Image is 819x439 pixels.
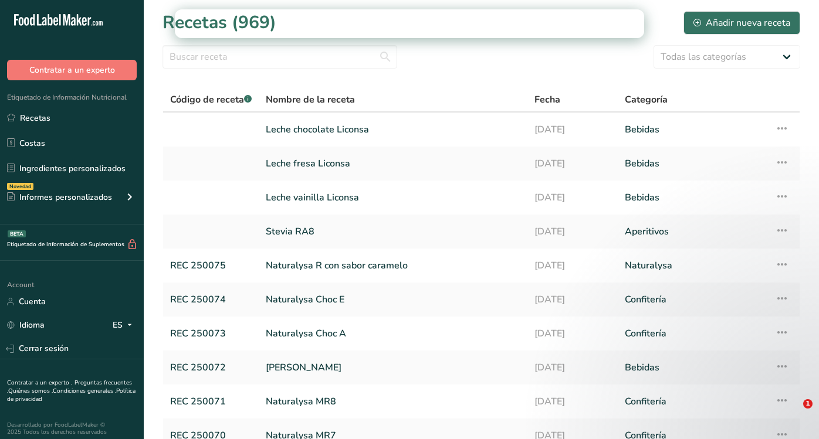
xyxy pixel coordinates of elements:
[7,421,137,435] div: Desarrollado por FoodLabelMaker © 2025 Todos los derechos reservados
[170,389,252,414] a: REC 250071
[625,389,761,414] a: Confitería
[163,9,276,36] h1: Recetas (969)
[625,185,761,210] a: Bebidas
[534,117,611,142] a: [DATE]
[534,287,611,312] a: [DATE]
[683,11,800,35] button: Añadir nueva receta
[8,387,53,395] a: Quiénes somos .
[534,151,611,176] a: [DATE]
[803,399,813,409] span: 1
[625,151,761,176] a: Bebidas
[266,287,520,312] a: Naturalysa Choc E
[266,321,520,346] a: Naturalysa Choc A
[170,287,252,312] a: REC 250074
[266,151,520,176] a: Leche fresa Liconsa
[163,45,397,69] input: Buscar receta
[53,387,116,395] a: Condiciones generales .
[625,253,761,278] a: Naturalysa
[534,389,611,414] a: [DATE]
[7,183,33,190] div: Novedad
[170,355,252,380] a: REC 250072
[266,93,355,107] span: Nombre de la receta
[534,355,611,380] a: [DATE]
[534,219,611,244] a: [DATE]
[779,399,807,427] iframe: Intercom live chat
[266,117,520,142] a: Leche chocolate Liconsa
[8,230,26,237] div: BETA
[175,9,644,38] iframe: Intercom live chat banner
[7,379,132,395] a: Preguntas frecuentes .
[625,93,668,107] span: Categoría
[170,253,252,278] a: REC 250075
[170,321,252,346] a: REC 250073
[7,387,136,403] a: Política de privacidad
[7,60,137,80] button: Contratar a un experto
[693,16,790,30] div: Añadir nueva receta
[170,93,252,106] span: Código de receta
[534,253,611,278] a: [DATE]
[113,318,137,332] div: ES
[266,253,520,278] a: Naturalysa R con sabor caramelo
[7,191,112,203] div: Informes personalizados
[534,93,560,107] span: Fecha
[7,379,72,387] a: Contratar a un experto .
[266,185,520,210] a: Leche vainilla Liconsa
[625,219,761,244] a: Aperitivos
[266,219,520,244] a: Stevia RA8
[625,117,761,142] a: Bebidas
[534,185,611,210] a: [DATE]
[534,321,611,346] a: [DATE]
[625,287,761,312] a: Confitería
[7,315,45,335] a: Idioma
[266,355,520,380] a: [PERSON_NAME]
[266,389,520,414] a: Naturalysa MR8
